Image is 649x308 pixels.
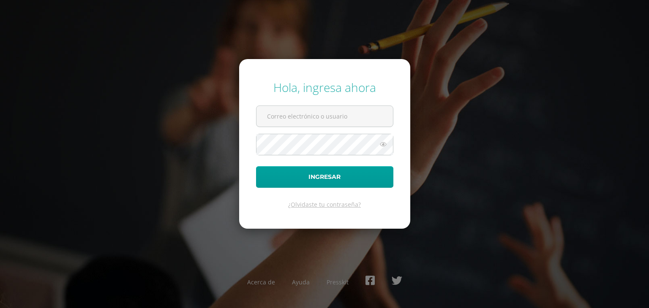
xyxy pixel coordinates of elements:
a: Acerca de [247,278,275,286]
a: Ayuda [292,278,310,286]
button: Ingresar [256,166,393,188]
a: ¿Olvidaste tu contraseña? [288,200,361,208]
div: Hola, ingresa ahora [256,79,393,95]
a: Presskit [327,278,349,286]
input: Correo electrónico o usuario [256,106,393,127]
